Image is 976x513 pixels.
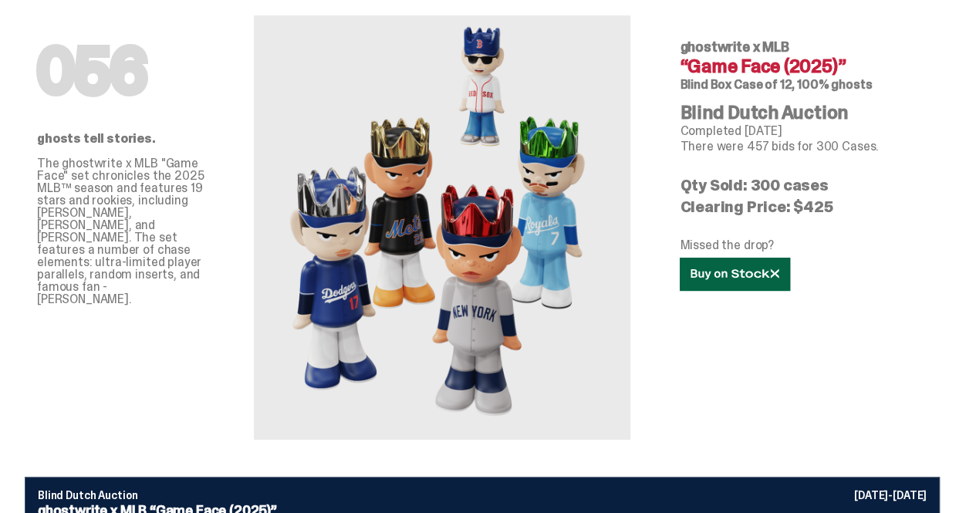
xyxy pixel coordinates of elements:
[37,40,204,102] h1: 056
[272,15,612,440] img: MLB&ldquo;Game Face (2025)&rdquo;
[680,57,927,76] h4: “Game Face (2025)”
[734,76,872,93] span: Case of 12, 100% ghosts
[37,133,204,145] p: ghosts tell stories.
[680,103,927,122] h4: Blind Dutch Auction
[680,177,927,193] p: Qty Sold: 300 cases
[37,157,204,305] p: The ghostwrite x MLB "Game Face" set chronicles the 2025 MLB™ season and features 19 stars and ro...
[680,140,927,153] p: There were 457 bids for 300 Cases.
[680,125,927,137] p: Completed [DATE]
[38,490,927,501] p: Blind Dutch Auction
[680,199,927,214] p: Clearing Price: $425
[680,76,731,93] span: Blind Box
[680,38,789,56] span: ghostwrite x MLB
[854,490,927,501] p: [DATE]-[DATE]
[680,239,927,251] p: Missed the drop?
